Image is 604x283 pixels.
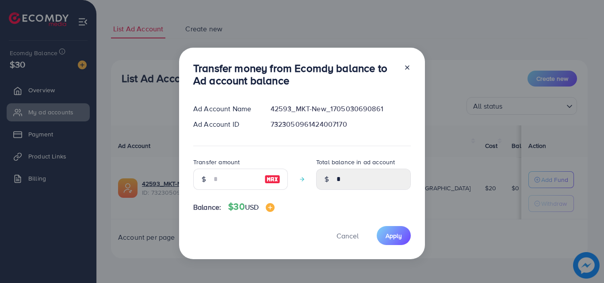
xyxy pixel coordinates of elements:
button: Cancel [325,226,370,245]
img: image [264,174,280,185]
label: Total balance in ad account [316,158,395,166]
label: Transfer amount [193,158,240,166]
img: image [266,203,275,212]
div: Ad Account ID [186,119,264,129]
h3: Transfer money from Ecomdy balance to Ad account balance [193,62,397,87]
div: 42593_MKT-New_1705030690861 [264,104,418,114]
span: Apply [386,231,402,240]
h4: $30 [228,201,275,212]
div: 7323050961424007170 [264,119,418,129]
span: USD [245,202,259,212]
span: Cancel [336,231,359,241]
button: Apply [377,226,411,245]
div: Ad Account Name [186,104,264,114]
span: Balance: [193,202,221,212]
